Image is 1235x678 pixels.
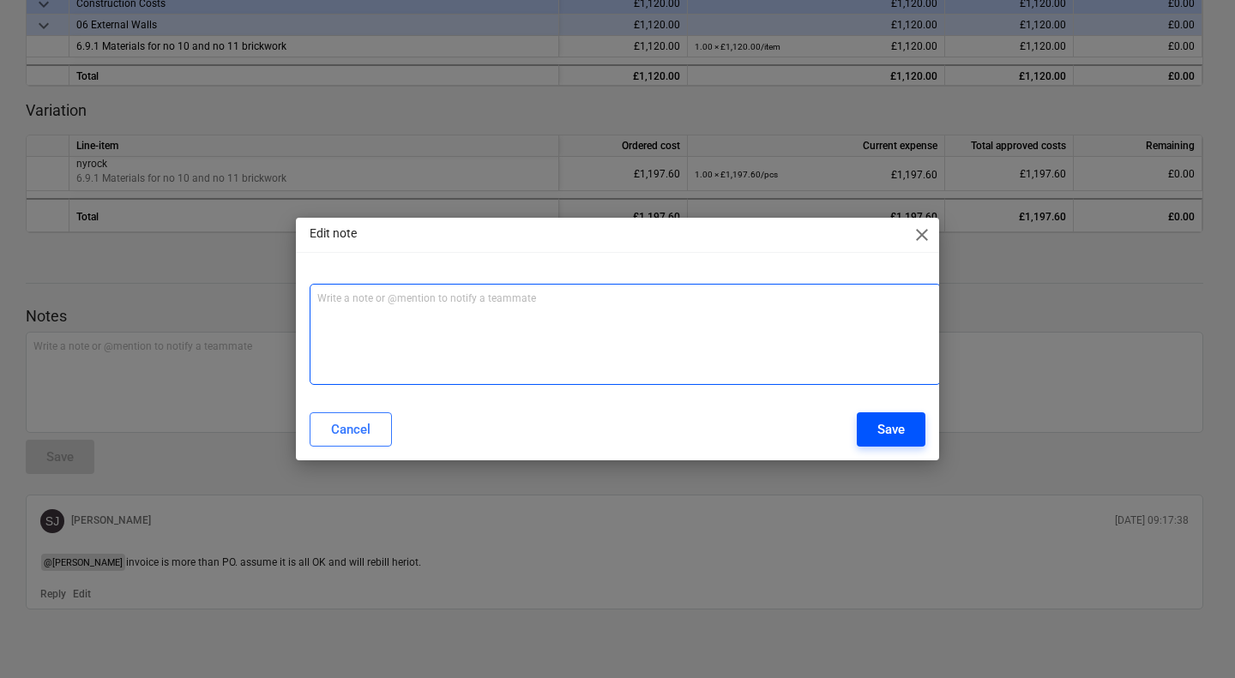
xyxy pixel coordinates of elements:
span: close [912,225,932,245]
p: Edit note [310,225,357,243]
div: Save [877,418,905,441]
button: Save [857,412,925,447]
button: Cancel [310,412,392,447]
div: Cancel [331,418,370,441]
iframe: Chat Widget [1149,596,1235,678]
